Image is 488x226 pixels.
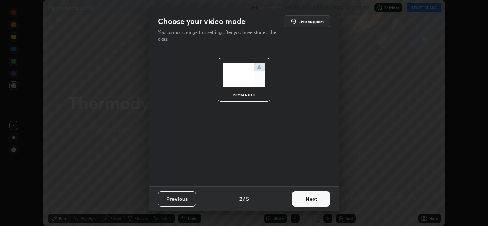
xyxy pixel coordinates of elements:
[158,29,281,43] p: You cannot change this setting after you have started the class
[292,191,330,207] button: Next
[298,19,324,24] h5: Live support
[158,16,246,26] h2: Choose your video mode
[223,63,265,87] img: normalScreenIcon.ae25ed63.svg
[246,195,249,203] h4: 5
[239,195,242,203] h4: 2
[229,93,259,97] div: rectangle
[243,195,245,203] h4: /
[158,191,196,207] button: Previous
